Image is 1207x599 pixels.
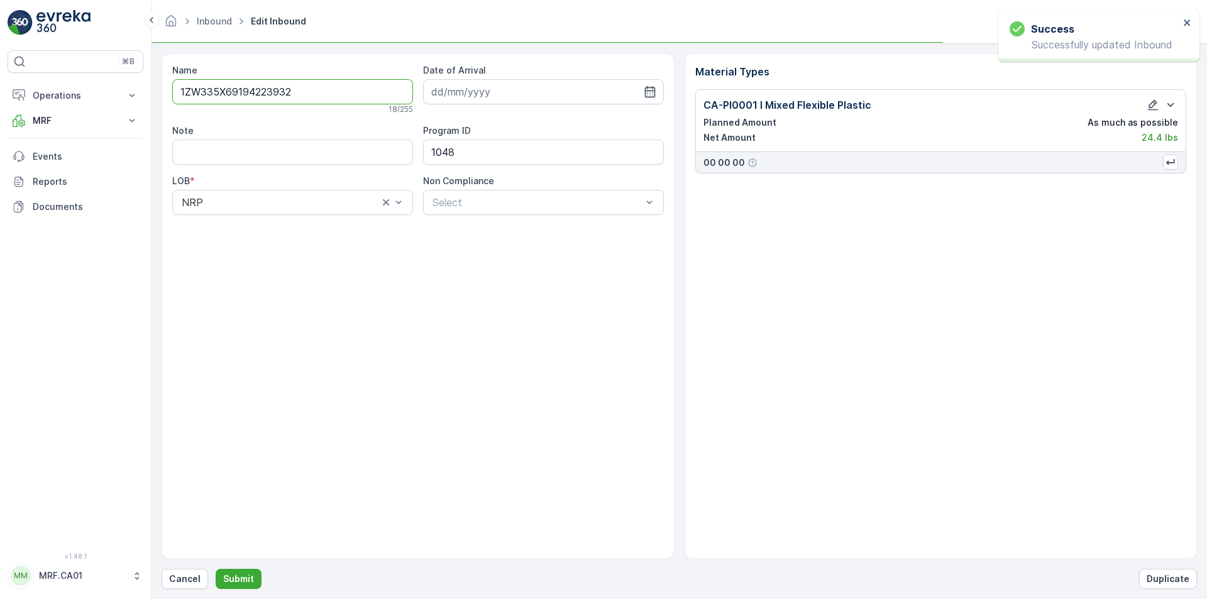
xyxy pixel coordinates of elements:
div: Help Tooltip Icon [747,158,758,168]
h3: Success [1031,21,1074,36]
div: MM [11,566,31,586]
img: logo_light-DOdMpM7g.png [36,10,91,35]
input: dd/mm/yyyy [423,79,664,104]
p: Events [33,150,138,163]
label: Non Compliance [423,175,494,186]
p: Submit [223,573,254,585]
span: v 1.48.1 [8,552,143,560]
p: Successfully updated Inbound [1010,39,1179,50]
button: Duplicate [1139,569,1197,589]
a: Homepage [164,19,178,30]
span: Edit Inbound [248,15,309,28]
p: Select [433,195,642,210]
p: 00 00 00 [703,157,745,169]
a: Events [8,144,143,169]
a: Inbound [197,16,232,26]
p: Operations [33,89,118,102]
p: CA-PI0001 I Mixed Flexible Plastic [703,97,871,113]
p: MRF.CA01 [39,569,126,582]
p: Cancel [169,573,201,585]
p: MRF [33,114,118,127]
button: Submit [216,569,262,589]
p: As much as possible [1088,116,1178,129]
button: close [1183,18,1192,30]
p: Documents [33,201,138,213]
label: Date of Arrival [423,65,486,75]
label: Note [172,125,194,136]
button: MRF [8,108,143,133]
p: ⌘B [122,57,135,67]
p: Net Amount [703,131,756,144]
p: Material Types [695,64,1187,79]
p: Planned Amount [703,116,776,129]
label: LOB [172,175,190,186]
button: Operations [8,83,143,108]
button: MMMRF.CA01 [8,563,143,589]
img: logo [8,10,33,35]
p: Duplicate [1147,573,1189,585]
p: 18 / 255 [389,104,413,114]
label: Name [172,65,197,75]
p: Reports [33,175,138,188]
label: Program ID [423,125,471,136]
p: 24.4 lbs [1142,131,1178,144]
a: Documents [8,194,143,219]
a: Reports [8,169,143,194]
button: Cancel [162,569,208,589]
